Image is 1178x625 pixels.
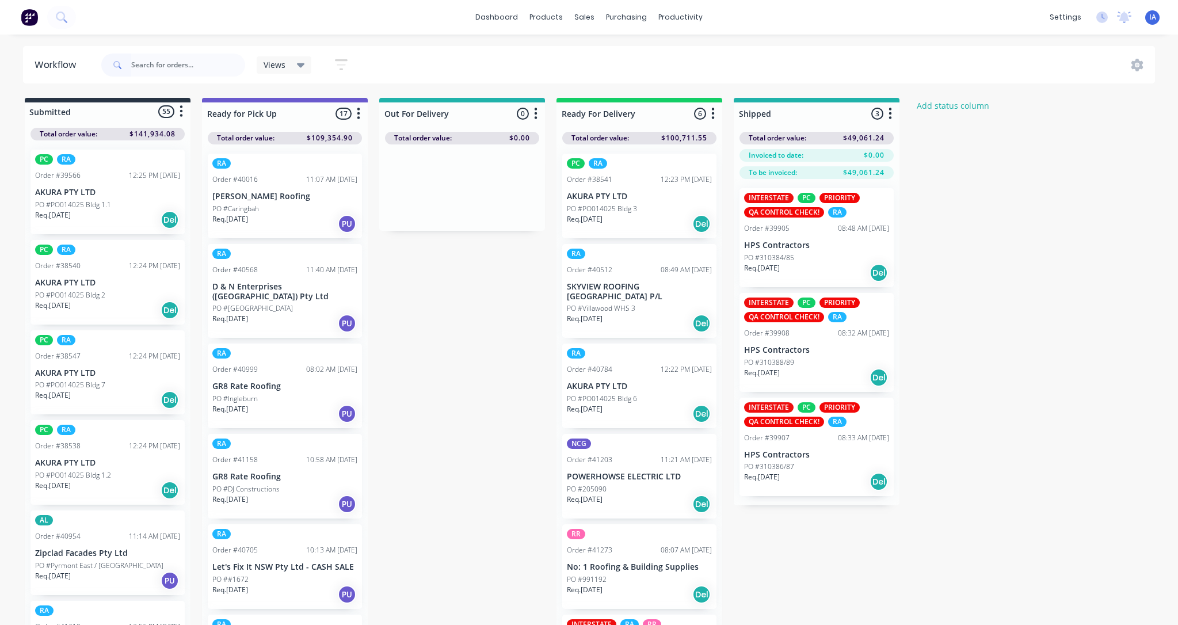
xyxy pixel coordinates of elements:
[744,450,889,460] p: HPS Contractors
[212,348,231,359] div: RA
[35,200,111,210] p: PO #PO014025 Bldg 1.1
[739,188,894,287] div: INTERSTATEPCPRIORITYQA CONTROL CHECK!RAOrder #3990508:48 AM [DATE]HPS ContractorsPO #310384/85Req...
[828,207,847,218] div: RA
[212,562,357,572] p: Let's Fix It NSW Pty Ltd - CASH SALE
[35,380,105,390] p: PO #PO014025 Bldg 7
[306,545,357,555] div: 10:13 AM [DATE]
[35,470,111,481] p: PO #PO014025 Bldg 1.2
[828,312,847,322] div: RA
[57,425,75,435] div: RA
[161,211,179,229] div: Del
[744,328,790,338] div: Order #39908
[35,300,71,311] p: Req. [DATE]
[567,382,712,391] p: AKURA PTY LTD
[212,404,248,414] p: Req. [DATE]
[524,9,569,26] div: products
[744,241,889,250] p: HPS Contractors
[567,282,712,302] p: SKYVIEW ROOFING [GEOGRAPHIC_DATA] P/L
[161,391,179,409] div: Del
[744,193,794,203] div: INTERSTATE
[208,344,362,428] div: RAOrder #4099908:02 AM [DATE]GR8 Rate RoofingPO #IngleburnReq.[DATE]PU
[838,223,889,234] div: 08:48 AM [DATE]
[571,133,629,143] span: Total order value:
[819,298,860,308] div: PRIORITY
[798,402,815,413] div: PC
[798,298,815,308] div: PC
[35,210,71,220] p: Req. [DATE]
[35,335,53,345] div: PC
[562,524,716,609] div: RROrder #4127308:07 AM [DATE]No: 1 Roofing & Building SuppliesPO #991192Req.[DATE]Del
[31,150,185,234] div: PCRAOrder #3956612:25 PM [DATE]AKURA PTY LTDPO #PO014025 Bldg 1.1Req.[DATE]Del
[212,303,293,314] p: PO #[GEOGRAPHIC_DATA]
[35,290,105,300] p: PO #PO014025 Bldg 2
[129,261,180,271] div: 12:24 PM [DATE]
[744,368,780,378] p: Req. [DATE]
[569,9,600,26] div: sales
[129,170,180,181] div: 12:25 PM [DATE]
[212,529,231,539] div: RA
[870,472,888,491] div: Del
[744,312,824,322] div: QA CONTROL CHECK!
[819,193,860,203] div: PRIORITY
[692,495,711,513] div: Del
[653,9,708,26] div: productivity
[567,394,637,404] p: PO #PO014025 Bldg 6
[661,265,712,275] div: 08:49 AM [DATE]
[1044,9,1087,26] div: settings
[661,364,712,375] div: 12:22 PM [DATE]
[589,158,607,169] div: RA
[567,204,637,214] p: PO #PO014025 Bldg 3
[567,192,712,201] p: AKURA PTY LTD
[744,462,794,472] p: PO #310386/87
[212,472,357,482] p: GR8 Rate Roofing
[212,249,231,259] div: RA
[161,571,179,590] div: PU
[212,382,357,391] p: GR8 Rate Roofing
[819,402,860,413] div: PRIORITY
[57,154,75,165] div: RA
[744,357,794,368] p: PO #310388/89
[31,420,185,505] div: PCRAOrder #3853812:24 PM [DATE]AKURA PTY LTDPO #PO014025 Bldg 1.2Req.[DATE]Del
[31,510,185,595] div: ALOrder #4095411:14 AM [DATE]Zipclad Facades Pty LtdPO #Pyrmont East / [GEOGRAPHIC_DATA]Req.[DATE]PU
[870,264,888,282] div: Del
[212,265,258,275] div: Order #40568
[212,364,258,375] div: Order #40999
[739,293,894,392] div: INTERSTATEPCPRIORITYQA CONTROL CHECK!RAOrder #3990808:32 AM [DATE]HPS ContractorsPO #310388/89Req...
[306,455,357,465] div: 10:58 AM [DATE]
[567,472,712,482] p: POWERHOWSE ELECTRIC LTD
[562,434,716,519] div: NCGOrder #4120311:21 AM [DATE]POWERHOWSE ELECTRIC LTDPO #205090Req.[DATE]Del
[749,150,803,161] span: Invoiced to date:
[692,314,711,333] div: Del
[217,133,275,143] span: Total order value:
[911,98,996,113] button: Add status column
[212,439,231,449] div: RA
[1149,12,1156,22] span: IA
[208,154,362,238] div: RAOrder #4001611:07 AM [DATE][PERSON_NAME] RoofingPO #CaringbahReq.[DATE]PU
[744,263,780,273] p: Req. [DATE]
[212,314,248,324] p: Req. [DATE]
[562,244,716,338] div: RAOrder #4051208:49 AM [DATE]SKYVIEW ROOFING [GEOGRAPHIC_DATA] P/LPO #Villawood WHS 3Req.[DATE]Del
[567,562,712,572] p: No: 1 Roofing & Building Supplies
[35,188,180,197] p: AKURA PTY LTD
[338,314,356,333] div: PU
[338,405,356,423] div: PU
[212,282,357,302] p: D & N Enterprises ([GEOGRAPHIC_DATA]) Pty Ltd
[567,439,591,449] div: NCG
[744,207,824,218] div: QA CONTROL CHECK!
[567,494,603,505] p: Req. [DATE]
[509,133,530,143] span: $0.00
[212,484,280,494] p: PO #DJ Constructions
[35,58,82,72] div: Workflow
[35,390,71,401] p: Req. [DATE]
[31,330,185,415] div: PCRAOrder #3854712:24 PM [DATE]AKURA PTY LTDPO #PO014025 Bldg 7Req.[DATE]Del
[306,364,357,375] div: 08:02 AM [DATE]
[739,398,894,497] div: INTERSTATEPCPRIORITYQA CONTROL CHECK!RAOrder #3990708:33 AM [DATE]HPS ContractorsPO #310386/87Req...
[661,455,712,465] div: 11:21 AM [DATE]
[35,561,163,571] p: PO #Pyrmont East / [GEOGRAPHIC_DATA]
[129,129,176,139] span: $141,934.08
[744,253,794,263] p: PO #310384/85
[264,59,285,71] span: Views
[35,245,53,255] div: PC
[744,298,794,308] div: INTERSTATE
[307,133,353,143] span: $109,354.90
